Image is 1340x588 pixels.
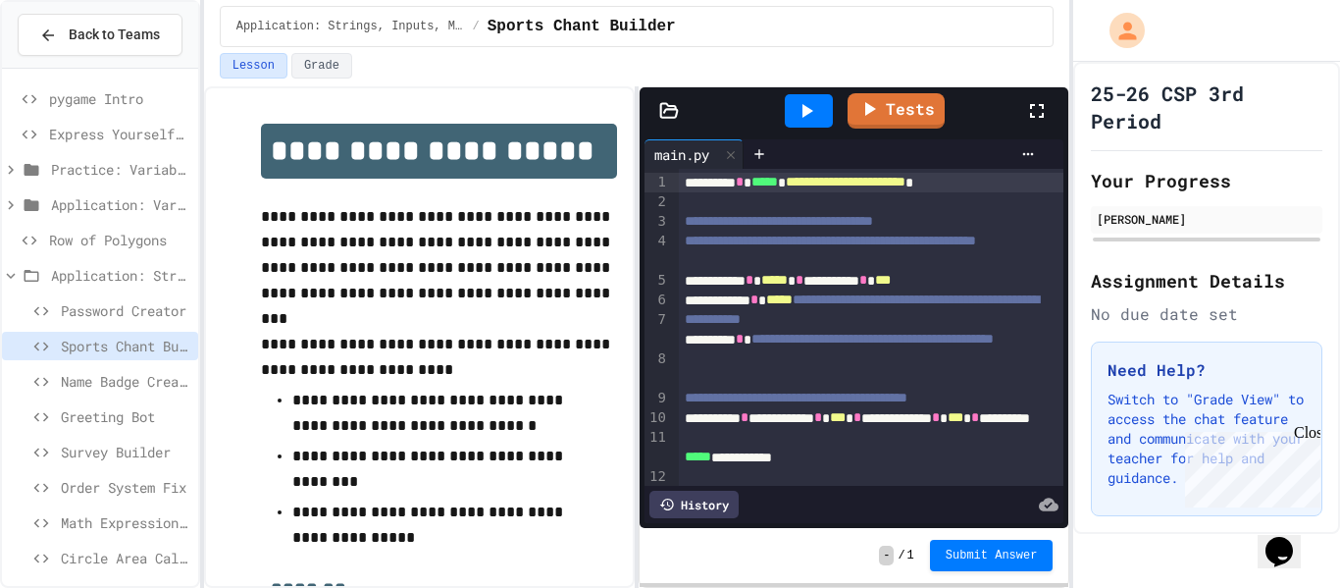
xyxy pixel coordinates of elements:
div: No due date set [1091,302,1322,326]
div: 8 [644,349,669,389]
span: Sports Chant Builder [488,15,676,38]
span: Circle Area Calculator [61,548,190,568]
span: Application: Strings, Inputs, Math [51,265,190,286]
span: Row of Polygons [49,230,190,250]
button: Lesson [220,53,287,79]
div: 12 [644,467,669,487]
span: pygame Intro [49,88,190,109]
div: 4 [644,232,669,271]
span: Practice: Variables/Print [51,159,190,180]
a: Tests [848,93,945,129]
h2: Assignment Details [1091,267,1322,294]
div: 2 [644,192,669,212]
span: Express Yourself in Python! [49,124,190,144]
span: Survey Builder [61,442,190,462]
div: 3 [644,212,669,232]
span: Sports Chant Builder [61,336,190,356]
h1: 25-26 CSP 3rd Period [1091,80,1322,134]
span: Application: Strings, Inputs, Math [236,19,465,34]
div: 1 [644,173,669,192]
div: 7 [644,310,669,349]
div: 9 [644,389,669,408]
button: Grade [291,53,352,79]
div: main.py [644,144,719,165]
div: 5 [644,271,669,291]
span: - [879,546,894,565]
div: [PERSON_NAME] [1097,210,1316,228]
div: 10 [644,408,669,428]
p: Switch to "Grade View" to access the chat feature and communicate with your teacher for help and ... [1108,390,1306,488]
span: Greeting Bot [61,406,190,427]
div: main.py [644,139,744,169]
h2: Your Progress [1091,167,1322,194]
span: / [472,19,479,34]
span: 1 [907,548,914,563]
iframe: chat widget [1258,509,1320,568]
span: Back to Teams [69,25,160,45]
span: Order System Fix [61,477,190,498]
button: Submit Answer [930,540,1054,571]
div: 6 [644,291,669,310]
div: My Account [1089,8,1150,53]
div: History [649,491,739,518]
span: / [898,548,904,563]
span: Name Badge Creator [61,371,190,392]
div: Chat with us now!Close [8,8,135,125]
button: Back to Teams [18,14,182,56]
span: Submit Answer [946,548,1038,563]
span: Password Creator [61,300,190,321]
iframe: chat widget [1177,424,1320,508]
span: Application: Variables/Print [51,194,190,215]
span: Math Expression Debugger [61,512,190,533]
h3: Need Help? [1108,358,1306,382]
div: 11 [644,428,669,467]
